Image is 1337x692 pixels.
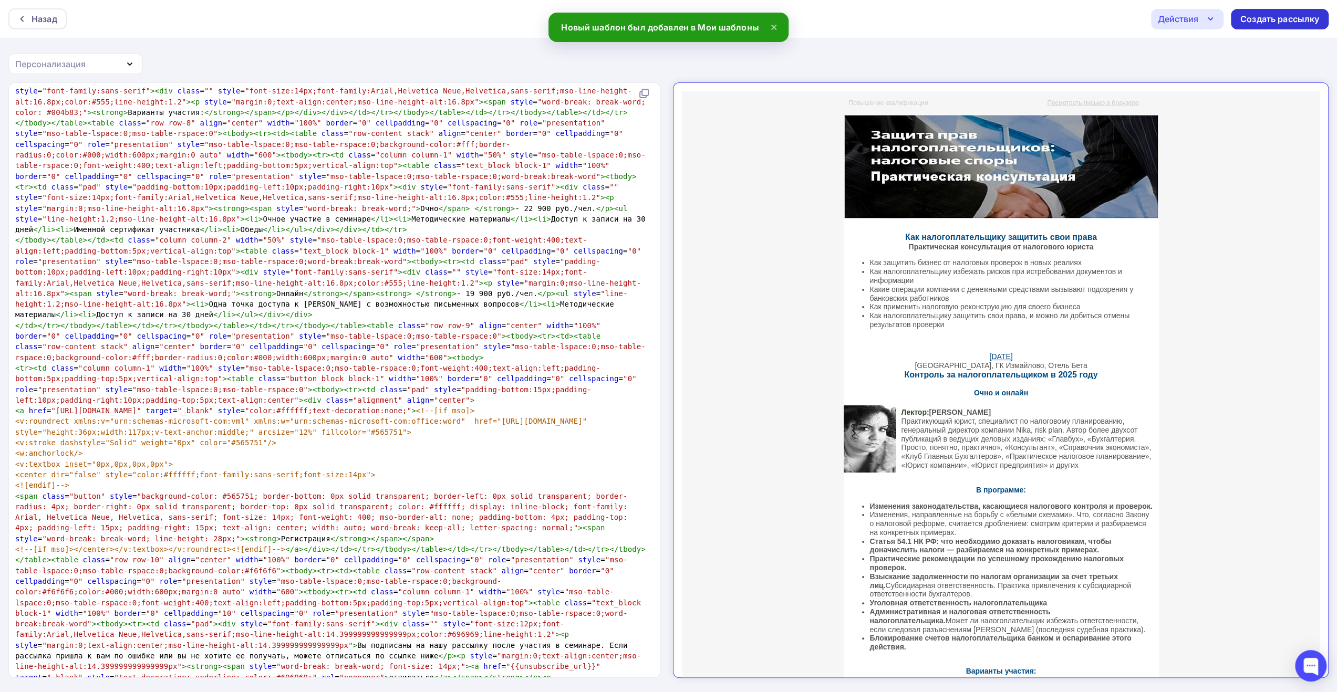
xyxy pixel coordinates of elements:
span: > [416,204,421,213]
span: >< [398,268,407,276]
span: > [465,204,470,213]
span: span [254,204,272,213]
span: >< [407,257,416,266]
span: > [204,300,209,308]
span: ul [294,225,303,234]
span: >< [245,204,254,213]
span: >< [600,193,609,202]
span: >< [83,119,92,127]
span: div [407,268,421,276]
span: strong [380,289,407,298]
span: style [511,98,533,106]
span: tr [497,108,506,117]
span: role [15,257,33,266]
span: tbody [520,108,542,117]
span: table [245,247,267,255]
span: class [479,257,502,266]
span: div [330,108,344,117]
span: >< [186,98,195,106]
a: [DATE] [307,261,330,269]
span: border [506,129,533,138]
span: >< [150,87,159,95]
span: Посмотреть письмо в браузере [365,8,457,15]
span: p [605,204,610,213]
span: >< [186,300,195,308]
span: cellspacing [15,140,65,149]
span: strong [313,289,339,298]
li: Как налогоплательщику защитить свои права, и можно ли добиться отмены результатов проверки [188,220,472,238]
strong: Практическая консультация от налогового юриста [227,151,412,160]
span: "font-size:14px;font-family:Arial,Helvetica Neue,Helvetica,sans-serif;mso-line-height-alt:16.8px;... [15,87,632,106]
span: p [609,193,614,202]
span: >< [65,289,74,298]
span: border [326,119,353,127]
span: width [393,247,416,255]
span: strong [425,289,452,298]
span: tr [393,225,402,234]
span: style [204,98,227,106]
span: "0" [628,247,641,255]
span: "column column-2" [155,236,232,244]
span: "0" [609,129,623,138]
span: li [42,225,51,234]
span: style [15,129,38,138]
span: li [380,215,389,223]
span: "presentation" [231,172,294,181]
span: >< [555,183,564,191]
span: </ [33,225,42,234]
span: style [465,268,488,276]
span: td [115,236,123,244]
span: ></ [578,108,592,117]
span: > [511,204,515,213]
span: td [592,108,600,117]
span: "0" [483,247,497,255]
span: "font-size:14px;font-family:Arial,Helvetica Neue,Helvetica,sans-serif;mso-line-height-alt:16.8px;... [15,268,587,287]
span: >< [308,151,317,159]
span: li [195,300,204,308]
span: "0" [430,119,443,127]
span: width [267,119,290,127]
span: width [236,236,258,244]
span: >< [439,257,448,266]
li: Какие операции компании с денежными средствами вызывают подозрения у банковских работников [188,194,472,212]
span: "text_block block-1" [299,247,389,255]
span: style [15,87,38,95]
span: "0" [537,129,551,138]
strong: Как налогоплательщику защитить свои права [223,141,415,150]
span: span [254,108,272,117]
span: class [425,268,448,276]
span: > [258,215,263,223]
span: ></ [506,108,520,117]
span: strong [218,204,245,213]
span: ></ [461,108,475,117]
span: cellpadding [502,247,551,255]
span: table [92,119,115,127]
span: >< [240,215,249,223]
span: >< [276,151,285,159]
span: >< [105,236,114,244]
span: table [439,108,461,117]
span: style [15,215,38,223]
li: Как применить налоговую реконструкцию для своего бизнеса [188,211,472,220]
span: td [465,257,474,266]
span: ></ [317,108,330,117]
span: "0" [191,172,204,181]
span: ></ [281,225,295,234]
span: class [348,151,371,159]
span: >< [236,268,245,276]
span: tbody [24,236,47,244]
span: div [159,87,173,95]
span: >< [457,257,465,266]
span: li [520,215,528,223]
span: tr [614,108,623,117]
span: tr [448,257,457,266]
span: "mso-table-lspace:0;mso-table-rspace:0;word-break:break-word" [326,172,600,181]
span: li [250,215,258,223]
span: role [520,119,537,127]
span: "word-break: break-word;" [303,204,416,213]
span: tbody [227,129,250,138]
span: >< [398,161,407,170]
span: >< [326,151,335,159]
span: >< [285,129,294,138]
span: "padding-bottom:10px;padding-left:10px;padding-right:10px" [132,183,393,191]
